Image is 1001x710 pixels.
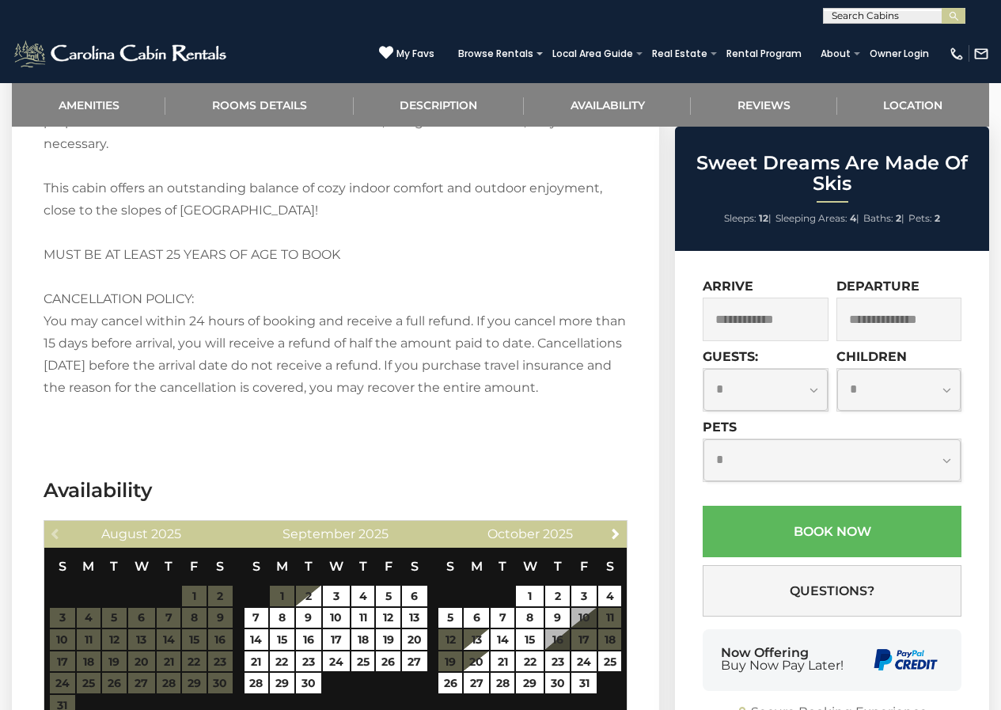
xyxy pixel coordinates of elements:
span: Saturday [606,559,614,574]
a: Local Area Guide [544,43,641,65]
a: 26 [438,673,462,693]
a: About [813,43,859,65]
label: Arrive [703,279,753,294]
a: Availability [524,83,691,127]
span: Sunday [59,559,66,574]
span: 2025 [543,526,573,541]
span: October [487,526,540,541]
a: 9 [296,608,321,628]
label: Guests: [703,349,758,364]
span: Next [609,527,622,540]
a: Description [354,83,524,127]
a: 9 [545,608,571,628]
span: Monday [471,559,483,574]
label: Pets [703,420,737,435]
strong: 12 [759,212,768,224]
li: | [775,208,859,229]
a: 13 [402,608,427,628]
a: Rooms Details [165,83,353,127]
a: Next [605,523,625,543]
a: Location [837,83,989,127]
span: Wednesday [329,559,343,574]
a: 20 [402,629,427,650]
li: | [724,208,772,229]
a: 17 [323,629,351,650]
strong: 2 [896,212,901,224]
a: Browse Rentals [450,43,541,65]
span: Monday [276,559,288,574]
img: phone-regular-white.png [949,46,965,62]
a: 29 [270,673,294,693]
span: My Favs [396,47,434,61]
span: Sleeping Areas: [775,212,847,224]
span: September [282,526,355,541]
a: 27 [402,651,427,672]
a: 23 [296,651,321,672]
img: mail-regular-white.png [973,46,989,62]
span: Monday [82,559,94,574]
span: Saturday [411,559,419,574]
a: 30 [296,673,321,693]
div: Now Offering [721,647,844,672]
span: Sunday [252,559,260,574]
a: Real Estate [644,43,715,65]
span: Pets: [908,212,932,224]
label: Children [836,349,907,364]
span: Saturday [216,559,224,574]
a: 15 [270,629,294,650]
span: Friday [580,559,588,574]
span: Tuesday [110,559,118,574]
a: 30 [545,673,571,693]
a: 20 [464,651,489,672]
a: 21 [245,651,269,672]
span: August [101,526,148,541]
strong: 2 [935,212,940,224]
a: 5 [376,586,400,606]
a: 22 [516,651,543,672]
a: 18 [351,629,374,650]
a: 14 [491,629,514,650]
a: 2 [296,586,321,606]
a: 4 [351,586,374,606]
button: Questions? [703,565,961,617]
a: 4 [598,586,621,606]
a: 2 [545,586,571,606]
span: 2025 [358,526,389,541]
span: 2025 [151,526,181,541]
a: 8 [516,608,543,628]
label: Departure [836,279,919,294]
a: 10 [323,608,351,628]
a: 26 [376,651,400,672]
h2: Sweet Dreams Are Made Of Skis [679,153,985,195]
span: Buy Now Pay Later! [721,659,844,672]
a: 19 [376,629,400,650]
a: My Favs [379,45,434,62]
a: 28 [491,673,514,693]
a: Owner Login [862,43,937,65]
a: 6 [402,586,427,606]
a: 8 [270,608,294,628]
h3: Availability [44,476,628,504]
a: 31 [571,673,597,693]
span: Tuesday [499,559,506,574]
a: 3 [323,586,351,606]
a: 3 [571,586,597,606]
a: 7 [245,608,269,628]
a: 25 [598,651,621,672]
a: 24 [571,651,597,672]
a: 5 [438,608,462,628]
a: Rental Program [719,43,810,65]
a: 1 [516,586,543,606]
a: 12 [376,608,400,628]
span: Thursday [165,559,173,574]
span: Baths: [863,212,893,224]
span: Friday [385,559,392,574]
span: Wednesday [135,559,149,574]
a: 28 [245,673,269,693]
a: 25 [351,651,374,672]
span: Sleeps: [724,212,756,224]
a: 16 [296,629,321,650]
span: Sunday [446,559,454,574]
a: 27 [464,673,489,693]
a: 22 [270,651,294,672]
